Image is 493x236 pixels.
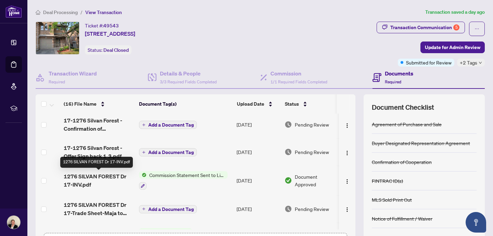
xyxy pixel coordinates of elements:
td: [DATE] [234,138,282,166]
th: Upload Date [234,94,282,114]
article: Transaction saved a day ago [425,8,485,16]
span: Document Approved [295,173,337,188]
span: 1276 SILVAN FOREST Dr 17-Trade Sheet-Maja to Review.pdf [64,201,134,217]
span: +2 Tags [460,59,477,67]
span: home [36,10,40,15]
img: Logo [344,179,350,184]
span: down [479,61,482,64]
div: Notice of Fulfillment / Waiver [372,215,432,222]
span: Update for Admin Review [425,42,480,53]
span: Add a Document Tag [148,207,194,212]
div: MLS Sold Print Out [372,196,412,203]
div: Agreement of Purchase and Sale [372,120,442,128]
img: Logo [344,207,350,212]
h4: Commission [270,69,327,78]
img: Profile Icon [7,216,20,229]
span: 1276 SILVAN FOREST Dr 17-INV.pdf [64,172,134,189]
td: [DATE] [234,166,282,195]
button: Status IconCommission Statement Sent to Listing Brokerage [139,171,228,190]
span: plus [142,207,146,211]
span: Add a Document Tag [148,122,194,127]
div: Transaction Communication [390,22,459,33]
th: Document Tag(s) [136,94,234,114]
img: IMG-W12184489_1.jpg [36,22,79,54]
img: Document Status [285,177,292,184]
button: Add a Document Tag [139,148,197,156]
button: Logo [342,203,353,214]
span: Pending Review [295,148,329,156]
span: 17-1276 Silvan Forest - Offer Sign back 1 3.pdf [64,144,134,160]
button: Add a Document Tag [139,205,197,213]
li: / [80,8,83,16]
div: Buyer Designated Representation Agreement [372,139,470,147]
span: 49543 [103,23,119,29]
span: (16) File Name [64,100,97,108]
span: Add a Document Tag [148,150,194,155]
button: Open asap [466,212,486,233]
span: Submitted for Review [406,59,452,66]
button: Transaction Communication5 [377,22,465,33]
button: Logo [342,119,353,130]
span: Document Checklist [372,103,434,112]
th: (16) File Name [61,94,136,114]
img: Document Status [285,148,292,156]
img: Status Icon [139,171,147,179]
h4: Transaction Wizard [49,69,97,78]
button: Add a Document Tag [139,120,197,129]
span: ellipsis [475,26,479,31]
span: MLS Sold Print Out [147,228,192,236]
h4: Documents [385,69,413,78]
span: Pending Review [295,205,329,213]
span: Deal Closed [103,47,129,53]
span: [STREET_ADDRESS] [85,29,135,38]
span: Required [49,79,65,84]
button: Add a Document Tag [139,121,197,129]
td: [DATE] [234,111,282,138]
span: plus [142,123,146,127]
span: Deal Processing [43,9,78,15]
button: Logo [342,175,353,186]
div: Confirmation of Cooperation [372,158,432,166]
div: FINTRAC ID(s) [372,177,403,185]
img: Logo [344,123,350,128]
span: 17-1276 Silvan Forest - Confirmation of Representation.pdf [64,116,134,133]
img: Status Icon [139,228,147,236]
span: Commission Statement Sent to Listing Brokerage [147,171,228,179]
button: Update for Admin Review [420,42,485,53]
span: plus [142,151,146,154]
span: Pending Review [295,121,329,128]
h4: Details & People [160,69,217,78]
button: Add a Document Tag [139,204,197,213]
th: Status [282,94,340,114]
img: Logo [344,150,350,156]
span: 3/3 Required Fields Completed [160,79,217,84]
span: View Transaction [85,9,122,15]
div: 5 [453,24,459,31]
span: Required [385,79,401,84]
div: Ticket #: [85,22,119,29]
span: Upload Date [237,100,264,108]
img: logo [5,5,22,18]
img: Document Status [285,205,292,213]
div: Status: [85,45,131,55]
div: 1276 SILVAN FOREST Dr 17-INV.pdf [60,157,133,168]
span: Status [285,100,299,108]
td: [DATE] [234,195,282,223]
span: 1/1 Required Fields Completed [270,79,327,84]
button: Logo [342,146,353,157]
img: Document Status [285,121,292,128]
